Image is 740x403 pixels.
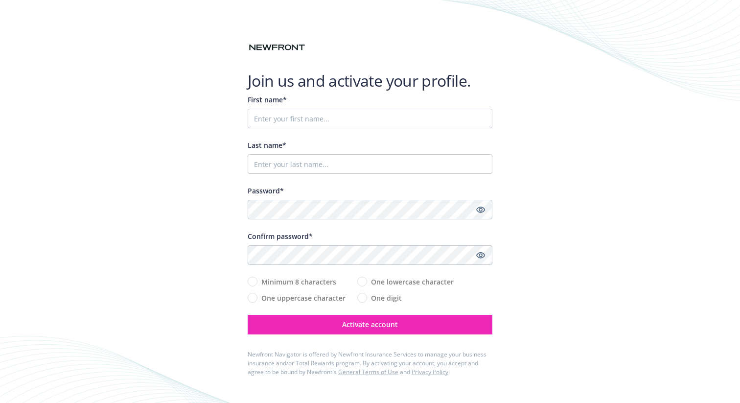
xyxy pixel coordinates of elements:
[248,109,492,128] input: Enter your first name...
[248,154,492,174] input: Enter your last name...
[371,293,402,303] span: One digit
[371,277,454,287] span: One lowercase character
[475,204,486,215] a: Show password
[475,249,486,261] a: Show password
[412,368,448,376] a: Privacy Policy
[248,245,492,265] input: Confirm your unique password...
[248,42,306,53] img: Newfront logo
[248,315,492,334] button: Activate account
[248,141,286,150] span: Last name*
[248,350,492,377] div: Newfront Navigator is offered by Newfront Insurance Services to manage your business insurance an...
[261,277,336,287] span: Minimum 8 characters
[248,200,492,219] input: Enter a unique password...
[248,95,287,104] span: First name*
[248,232,313,241] span: Confirm password*
[261,293,346,303] span: One uppercase character
[248,71,492,91] h1: Join us and activate your profile.
[338,368,398,376] a: General Terms of Use
[342,320,398,329] span: Activate account
[248,186,284,195] span: Password*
